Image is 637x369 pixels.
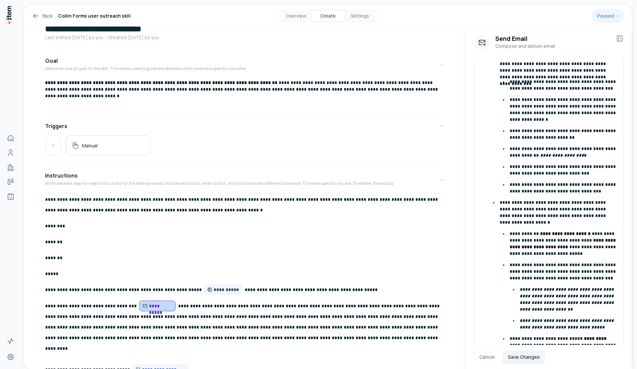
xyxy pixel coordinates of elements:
a: Back [32,12,53,20]
p: Compose and deliver email [495,42,610,50]
a: Companies [4,161,17,174]
h5: Manual [82,142,98,149]
h4: Triggers [45,122,67,130]
a: Activity [4,334,17,348]
img: Item Brain Logo [5,5,12,24]
button: Save Changes [503,350,545,364]
a: Agents [4,190,17,203]
button: Triggers [45,117,445,135]
h1: Collin Forms user outreach skill [58,12,131,20]
button: GoalDefine an overall goal for the skill. This will be used to guide the skill execution towards ... [45,51,445,79]
button: Create [312,11,344,21]
p: Write detailed step-by-step instructions for the entire process. Include what to do, when to do i... [45,181,394,186]
h4: Goal [45,57,58,65]
p: Last edited: [DATE] by you ・Created: [DATE] by you [45,34,445,41]
a: Deals [4,175,17,188]
div: GoalDefine an overall goal for the skill. This will be used to guide the skill execution towards ... [45,79,445,111]
button: Cancel [474,350,500,364]
a: Home [4,131,17,145]
a: Settings [4,350,17,364]
div: Triggers [45,135,445,161]
button: Settings [344,11,376,21]
button: Overview [280,11,312,21]
h3: Send Email [495,35,610,42]
p: Define an overall goal for the skill. This will be used to guide the skill execution towards a sp... [45,66,247,71]
a: People [4,146,17,159]
h4: Instructions [45,172,78,180]
button: InstructionsWrite detailed step-by-step instructions for the entire process. Include what to do, ... [45,166,445,194]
